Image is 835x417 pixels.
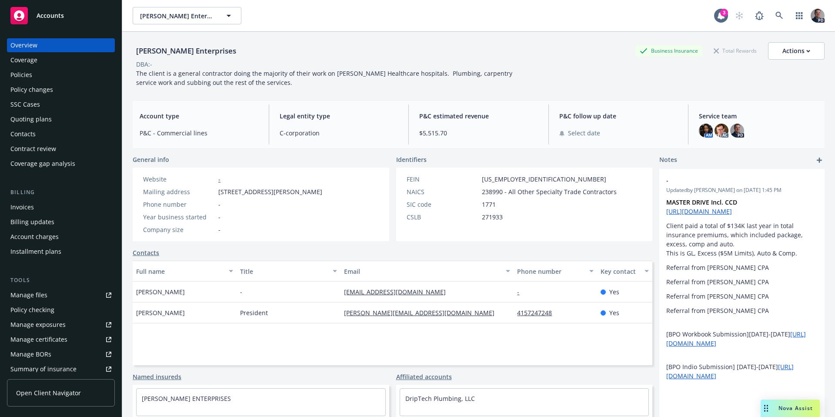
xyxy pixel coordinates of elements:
span: - [218,212,220,222]
div: Actions [782,43,810,59]
div: Contract review [10,142,56,156]
img: photo [699,124,713,138]
span: - [218,225,220,234]
p: Client paid a total of $134K last year in total insurance premiums, which included package, exces... [666,221,818,258]
img: photo [811,9,825,23]
a: - [517,288,526,296]
a: [PERSON_NAME] ENTERPRISES [142,394,231,403]
div: SIC code [407,200,478,209]
div: Billing [7,188,115,197]
span: [STREET_ADDRESS][PERSON_NAME] [218,187,322,196]
span: The client is a general contractor doing the majority of their work on [PERSON_NAME] Healthcare h... [136,69,514,87]
button: Email [341,261,514,282]
a: Account charges [7,230,115,244]
span: 1771 [482,200,496,209]
img: photo [715,124,728,138]
a: Billing updates [7,215,115,229]
span: $5,515.70 [419,128,538,138]
a: Policy changes [7,83,115,97]
button: Key contact [597,261,652,282]
img: photo [730,124,744,138]
p: Referral from [PERSON_NAME] CPA [666,277,818,286]
div: Account charges [10,230,59,244]
div: FEIN [407,175,478,184]
div: Company size [143,225,215,234]
a: Affiliated accounts [396,372,452,381]
span: Select date [568,128,600,138]
a: add [814,155,825,165]
p: Referral from [PERSON_NAME] CPA [666,263,818,272]
p: [BPO Indio Submission] [DATE]-[DATE] [666,362,818,380]
span: Identifiers [396,155,427,164]
div: Year business started [143,212,215,222]
div: [PERSON_NAME] Enterprises [133,45,240,57]
div: Quoting plans [10,112,52,126]
span: Service team [699,111,818,121]
strong: MASTER DRIVE Incl. CCD [666,198,737,206]
a: Invoices [7,200,115,214]
span: Legal entity type [280,111,398,121]
div: Policies [10,68,32,82]
button: Nova Assist [761,400,820,417]
span: Account type [140,111,258,121]
div: SSC Cases [10,98,40,111]
div: Business Insurance [635,45,702,56]
a: Report a Bug [751,7,768,24]
div: Mailing address [143,187,215,196]
p: Referral from [PERSON_NAME] CPA [666,306,818,315]
div: Full name [136,267,224,276]
a: Installment plans [7,245,115,259]
p: Referral from [PERSON_NAME] CPA [666,292,818,301]
a: Contacts [133,248,159,257]
a: [PERSON_NAME][EMAIL_ADDRESS][DOMAIN_NAME] [344,309,501,317]
span: 238990 - All Other Specialty Trade Contractors [482,187,617,196]
div: NAICS [407,187,478,196]
a: Accounts [7,3,115,28]
a: SSC Cases [7,98,115,111]
span: 271933 [482,212,503,222]
p: [BPO Workbook Submission][DATE]-[DATE] [666,330,818,348]
span: P&C follow up date [559,111,678,121]
div: Phone number [517,267,584,276]
a: Coverage [7,53,115,67]
span: Accounts [37,12,64,19]
span: Open Client Navigator [16,388,81,397]
div: Manage files [10,288,47,302]
a: Coverage gap analysis [7,157,115,171]
a: Policies [7,68,115,82]
span: Manage exposures [7,318,115,332]
div: Manage exposures [10,318,66,332]
span: - [240,287,242,296]
span: [PERSON_NAME] [136,308,185,317]
span: [US_EMPLOYER_IDENTIFICATION_NUMBER] [482,175,606,184]
span: - [666,176,795,185]
span: Nova Assist [778,404,813,412]
button: Full name [133,261,237,282]
span: P&C estimated revenue [419,111,538,121]
div: Policy changes [10,83,53,97]
button: Actions [768,42,825,60]
span: General info [133,155,169,164]
div: Total Rewards [709,45,761,56]
div: Key contact [601,267,639,276]
div: Phone number [143,200,215,209]
div: Installment plans [10,245,61,259]
button: Title [237,261,341,282]
a: Manage BORs [7,347,115,361]
div: -Updatedby [PERSON_NAME] on [DATE] 1:45 PMMASTER DRIVE Incl. CCD [URL][DOMAIN_NAME]Client paid a ... [659,169,825,387]
a: Named insureds [133,372,181,381]
span: C-corporation [280,128,398,138]
div: Manage certificates [10,333,67,346]
a: Contacts [7,127,115,141]
div: Summary of insurance [10,362,77,376]
div: Website [143,175,215,184]
a: Contract review [7,142,115,156]
a: Start snowing [731,7,748,24]
div: Policy checking [10,303,54,317]
div: 3 [720,9,728,17]
div: Tools [7,276,115,285]
span: President [240,308,268,317]
span: [PERSON_NAME] [136,287,185,296]
div: Coverage [10,53,37,67]
a: 4157247248 [517,309,559,317]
